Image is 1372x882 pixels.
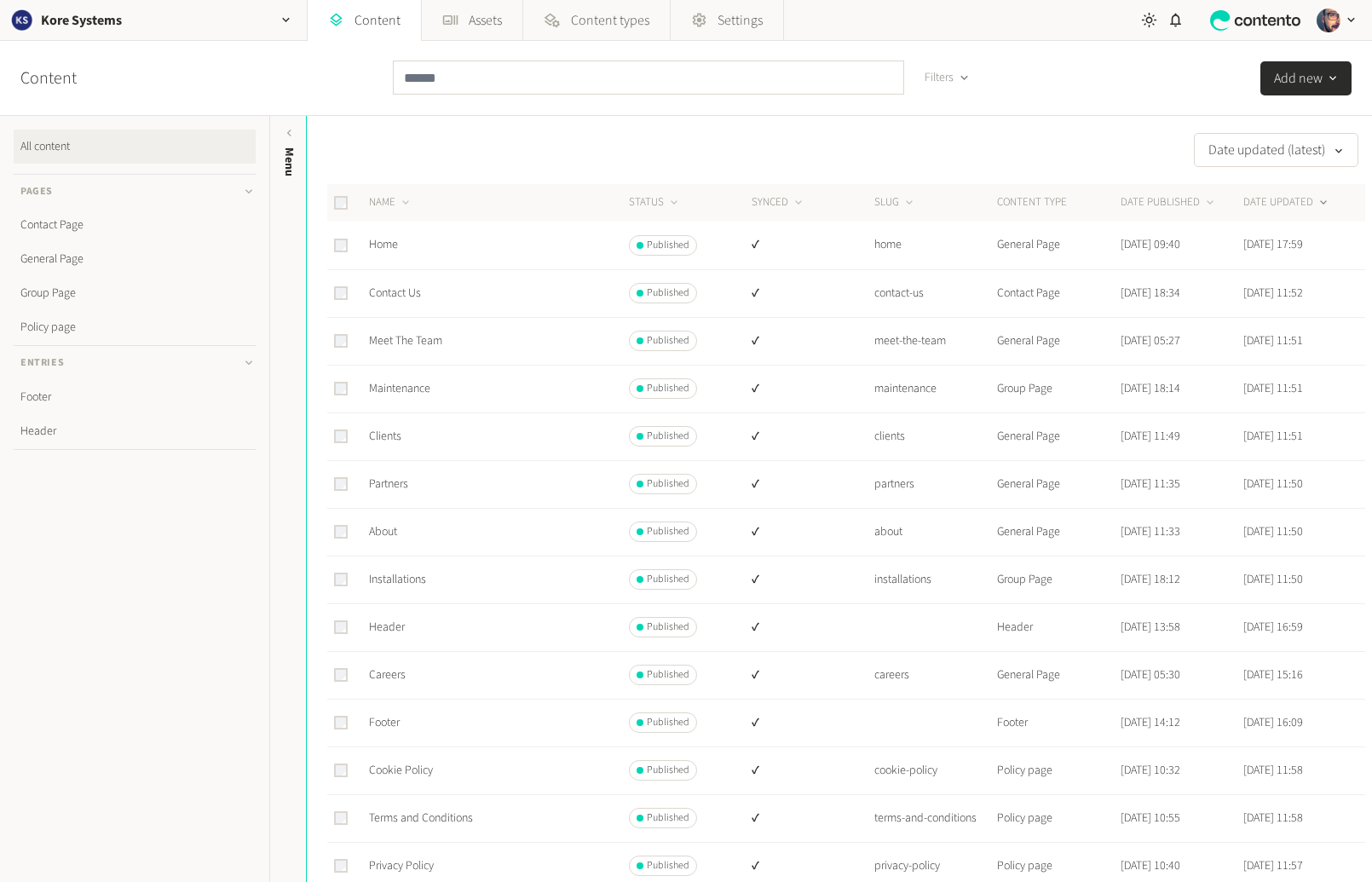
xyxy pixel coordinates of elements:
td: ✔ [751,699,873,747]
img: Kore Systems [10,9,34,32]
td: General Page [996,651,1119,699]
td: ✔ [751,412,873,460]
button: DATE PUBLISHED [1121,194,1217,211]
a: Maintenance [369,380,430,397]
button: NAME [369,194,412,211]
time: [DATE] 05:27 [1121,332,1180,349]
a: Installations [369,571,426,588]
a: Partners [369,476,408,493]
h2: Content [20,66,116,91]
span: Pages [20,184,53,199]
td: clients [873,412,996,460]
a: General Page [14,242,256,276]
td: Policy page [996,747,1119,794]
button: DATE UPDATED [1243,194,1330,211]
td: Contact Page [996,269,1119,317]
td: ✔ [751,651,873,699]
span: Published [647,238,689,253]
time: [DATE] 16:59 [1243,619,1303,636]
time: [DATE] 10:40 [1121,857,1180,874]
span: Published [647,715,689,730]
td: installations [873,556,996,603]
td: terms-and-conditions [873,794,996,842]
time: [DATE] 15:16 [1243,666,1303,683]
td: ✔ [751,222,873,269]
td: General Page [996,222,1119,269]
a: All content [14,130,256,164]
a: Footer [14,380,256,414]
td: ✔ [751,556,873,603]
td: ✔ [751,317,873,365]
span: Filters [925,69,954,87]
a: Privacy Policy [369,857,434,874]
span: Content types [571,10,649,31]
time: [DATE] 11:50 [1243,571,1303,588]
span: Published [647,285,689,301]
span: Published [647,763,689,778]
td: Group Page [996,556,1119,603]
button: Date updated (latest) [1194,133,1358,167]
td: Footer [996,699,1119,747]
button: STATUS [629,194,681,211]
td: meet-the-team [873,317,996,365]
th: CONTENT TYPE [996,184,1119,222]
img: Josh Angell [1317,9,1340,32]
a: Group Page [14,276,256,310]
button: SYNCED [752,194,805,211]
time: [DATE] 11:50 [1243,476,1303,493]
time: [DATE] 13:58 [1121,619,1180,636]
td: Group Page [996,365,1119,412]
td: ✔ [751,508,873,556]
td: contact-us [873,269,996,317]
span: Published [647,810,689,826]
td: General Page [996,460,1119,508]
span: Settings [718,10,763,31]
td: careers [873,651,996,699]
time: [DATE] 11:51 [1243,428,1303,445]
time: [DATE] 11:58 [1243,762,1303,779]
td: ✔ [751,603,873,651]
a: Terms and Conditions [369,810,473,827]
a: Footer [369,714,400,731]
a: About [369,523,397,540]
a: Home [369,236,398,253]
time: [DATE] 10:32 [1121,762,1180,779]
time: [DATE] 05:30 [1121,666,1180,683]
span: Published [647,620,689,635]
td: General Page [996,317,1119,365]
time: [DATE] 11:51 [1243,332,1303,349]
time: [DATE] 10:55 [1121,810,1180,827]
time: [DATE] 17:59 [1243,236,1303,253]
td: General Page [996,412,1119,460]
time: [DATE] 14:12 [1121,714,1180,731]
td: ✔ [751,794,873,842]
span: Published [647,858,689,873]
td: Policy page [996,794,1119,842]
td: Header [996,603,1119,651]
td: ✔ [751,365,873,412]
time: [DATE] 11:52 [1243,285,1303,302]
span: Published [647,476,689,492]
a: Careers [369,666,406,683]
a: Cookie Policy [369,762,433,779]
td: ✔ [751,269,873,317]
time: [DATE] 11:57 [1243,857,1303,874]
h2: Kore Systems [41,10,122,31]
td: ✔ [751,747,873,794]
td: partners [873,460,996,508]
a: Contact Page [14,208,256,242]
button: Filters [911,61,983,95]
a: Clients [369,428,401,445]
span: Published [647,572,689,587]
span: Published [647,667,689,683]
span: Entries [20,355,64,371]
a: Header [369,619,405,636]
span: Published [647,333,689,349]
time: [DATE] 18:34 [1121,285,1180,302]
time: [DATE] 11:51 [1243,380,1303,397]
span: Published [647,381,689,396]
span: Published [647,429,689,444]
time: [DATE] 18:14 [1121,380,1180,397]
time: [DATE] 11:35 [1121,476,1180,493]
time: [DATE] 11:49 [1121,428,1180,445]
